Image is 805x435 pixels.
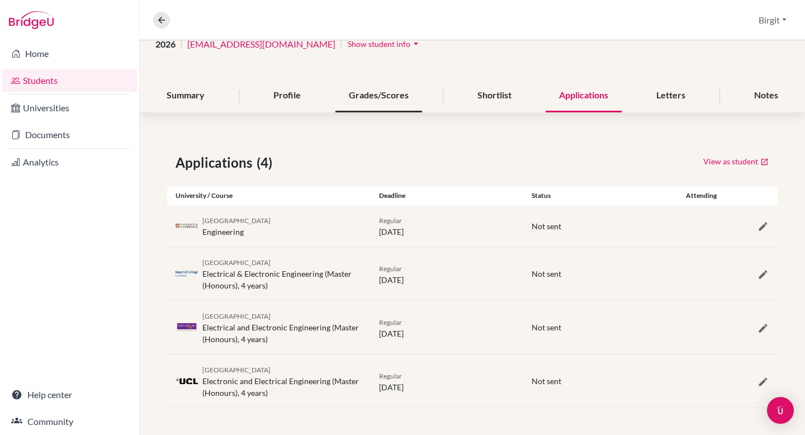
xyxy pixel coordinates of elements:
[676,191,727,201] div: Attending
[754,10,792,31] button: Birgit
[464,79,525,112] div: Shortlist
[202,312,271,320] span: [GEOGRAPHIC_DATA]
[371,370,523,393] div: [DATE]
[2,69,137,92] a: Students
[523,191,676,201] div: Status
[348,39,410,49] span: Show student info
[335,79,422,112] div: Grades/Scores
[155,37,176,51] span: 2026
[410,38,422,49] i: arrow_drop_down
[202,214,271,238] div: Engineering
[260,79,314,112] div: Profile
[546,79,622,112] div: Applications
[202,216,271,225] span: [GEOGRAPHIC_DATA]
[767,397,794,424] div: Open Intercom Messenger
[371,262,523,286] div: [DATE]
[371,191,523,201] div: Deadline
[153,79,218,112] div: Summary
[340,37,343,51] span: |
[532,221,561,231] span: Not sent
[2,124,137,146] a: Documents
[379,318,402,327] span: Regular
[741,79,792,112] div: Notes
[2,410,137,433] a: Community
[2,42,137,65] a: Home
[176,269,198,278] img: gb_i50_39g5eeto.png
[379,372,402,380] span: Regular
[202,258,271,267] span: [GEOGRAPHIC_DATA]
[257,153,277,173] span: (4)
[187,37,335,51] a: [EMAIL_ADDRESS][DOMAIN_NAME]
[202,256,362,291] div: Electrical & Electronic Engineering (Master (Honours), 4 years)
[2,97,137,119] a: Universities
[379,216,402,225] span: Regular
[176,323,198,332] img: gb_m20_yqkc7cih.png
[379,264,402,273] span: Regular
[2,151,137,173] a: Analytics
[9,11,54,29] img: Bridge-U
[176,153,257,173] span: Applications
[176,378,198,384] img: gb_u80_k_0s28jx.png
[202,310,362,345] div: Electrical and Electronic Engineering (Master (Honours), 4 years)
[703,153,769,170] a: View as student
[532,269,561,278] span: Not sent
[643,79,699,112] div: Letters
[371,214,523,238] div: [DATE]
[202,366,271,374] span: [GEOGRAPHIC_DATA]
[532,376,561,386] span: Not sent
[2,384,137,406] a: Help center
[202,363,362,399] div: Electronic and Electrical Engineering (Master (Honours), 4 years)
[532,323,561,332] span: Not sent
[347,35,422,53] button: Show student infoarrow_drop_down
[371,316,523,339] div: [DATE]
[167,191,371,201] div: University / Course
[180,37,183,51] span: |
[176,222,198,230] img: gb_c05_6rwmccpz.png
